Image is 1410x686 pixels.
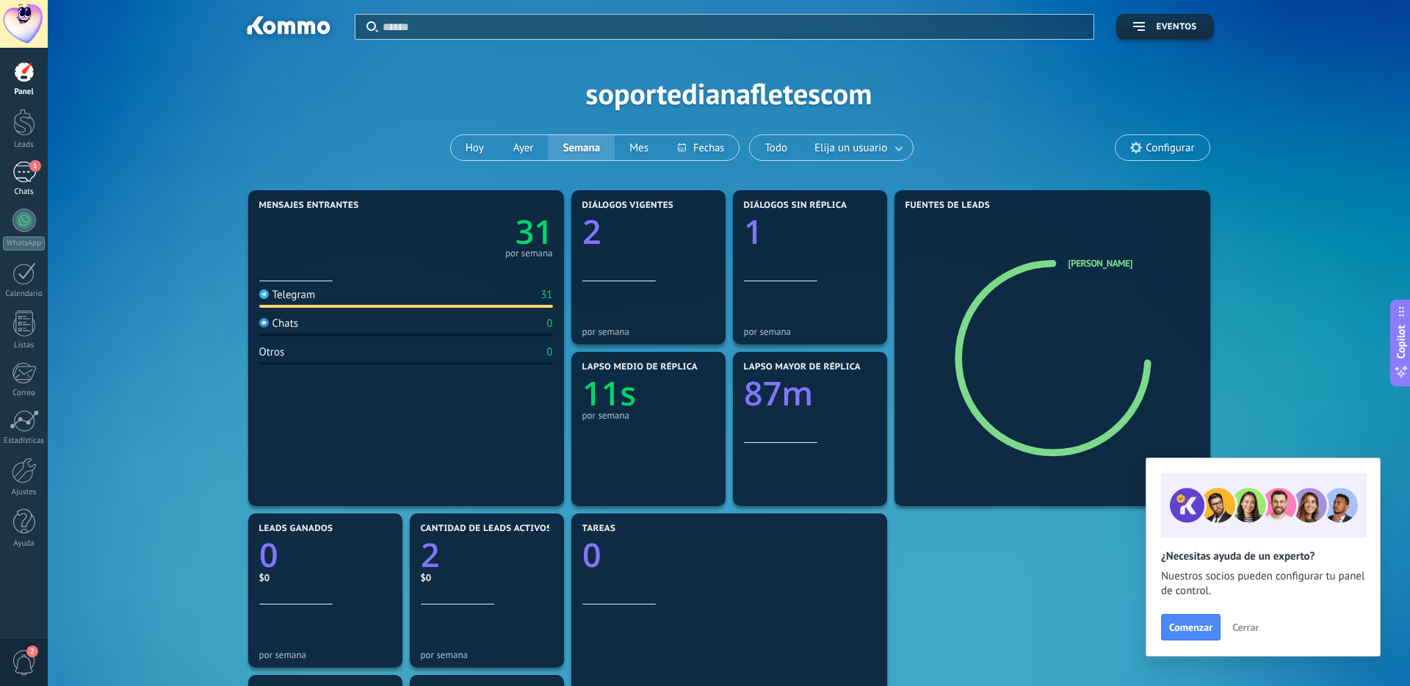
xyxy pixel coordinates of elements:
div: Otros [259,345,285,359]
span: Comenzar [1169,622,1212,632]
text: 2 [421,532,440,577]
span: Cerrar [1232,622,1259,632]
span: Eventos [1156,22,1196,32]
div: 31 [540,288,552,302]
div: por semana [505,250,553,257]
span: Diálogos sin réplica [744,201,847,211]
span: Leads ganados [259,524,333,534]
div: Leads [3,140,46,150]
text: 0 [259,532,278,577]
text: 11s [582,371,636,416]
div: Panel [3,87,46,97]
button: Elija un usuario [802,135,913,160]
span: Nuestros socios pueden configurar tu panel de control. [1161,569,1365,599]
a: 87m [744,371,876,416]
button: Hoy [451,135,499,160]
div: por semana [744,326,876,337]
div: por semana [582,326,715,337]
div: Listas [3,341,46,350]
text: 2 [582,209,601,254]
span: 1 [29,160,41,172]
span: Copilot [1394,325,1409,359]
div: Correo [3,389,46,398]
div: Ayuda [3,539,46,549]
span: 2 [26,646,38,657]
button: Comenzar [1161,614,1221,640]
button: Ayer [499,135,549,160]
button: Eventos [1116,14,1213,40]
div: Telegram [259,288,316,302]
button: Fechas [663,135,739,160]
span: Configurar [1146,142,1194,154]
div: Ajustes [3,488,46,497]
text: 1 [744,209,763,254]
img: Chats [259,318,269,328]
a: 0 [259,532,391,577]
div: por semana [582,410,715,421]
a: 0 [582,532,876,577]
span: Lapso mayor de réplica [744,362,861,372]
span: Tareas [582,524,616,534]
a: [PERSON_NAME] [1069,257,1132,270]
span: Elija un usuario [811,138,890,158]
div: Chats [3,187,46,197]
div: Chats [259,317,299,331]
div: Calendario [3,289,46,299]
a: 31 [406,209,553,254]
button: Semana [548,135,615,160]
button: Cerrar [1226,616,1265,638]
div: 0 [546,345,552,359]
text: 87m [744,371,813,416]
text: 31 [515,209,552,254]
span: Lapso medio de réplica [582,362,698,372]
a: 2 [421,532,553,577]
div: por semana [259,649,391,660]
button: Mes [615,135,663,160]
div: 0 [546,317,552,331]
div: $0 [421,571,553,584]
div: WhatsApp [3,237,45,250]
div: por semana [421,649,553,660]
button: Todo [750,135,802,160]
span: Fuentes de leads [905,201,991,211]
text: 0 [582,532,601,577]
div: $0 [259,571,391,584]
div: Estadísticas [3,436,46,446]
span: Cantidad de leads activos [421,524,552,534]
img: Telegram [259,289,269,299]
h2: ¿Necesitas ayuda de un experto? [1161,549,1365,563]
span: Mensajes entrantes [259,201,359,211]
span: Diálogos vigentes [582,201,674,211]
